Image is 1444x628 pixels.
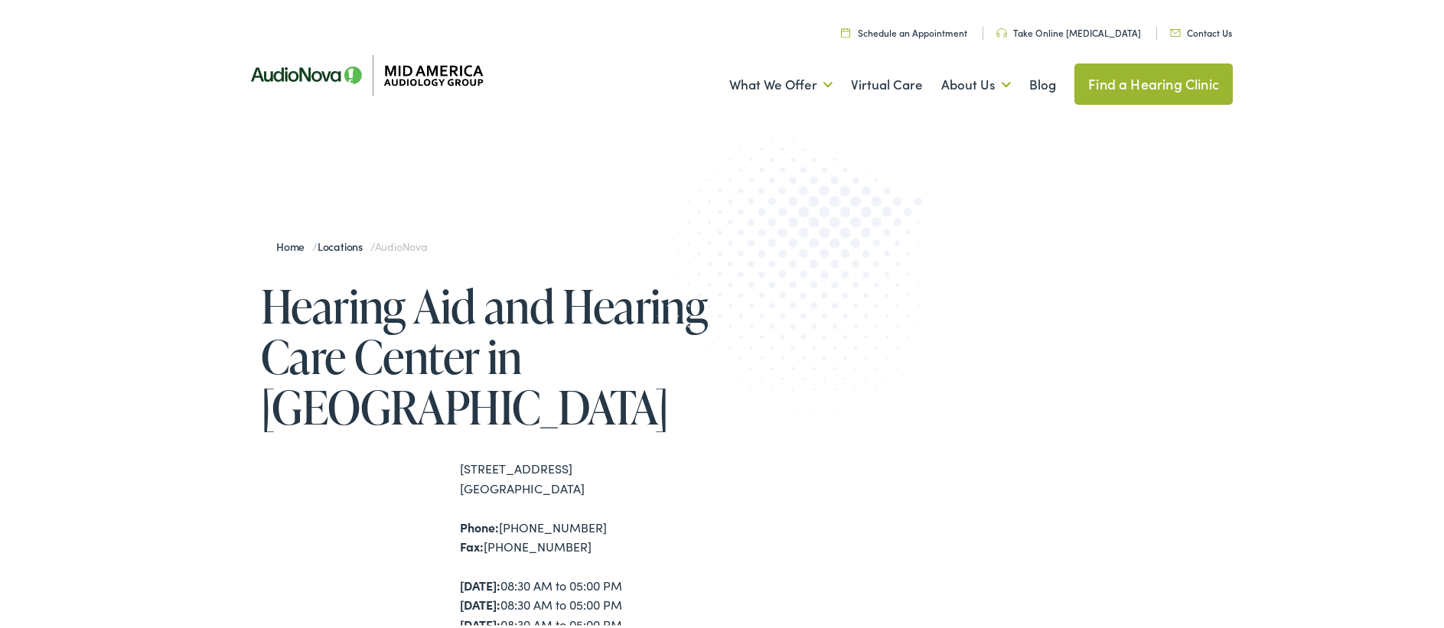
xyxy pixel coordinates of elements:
[460,535,484,552] strong: Fax:
[1170,24,1232,37] a: Contact Us
[841,25,850,35] img: utility icon
[1029,54,1056,111] a: Blog
[460,516,499,533] strong: Phone:
[1170,27,1181,34] img: utility icon
[729,54,833,111] a: What We Offer
[841,24,967,37] a: Schedule an Appointment
[375,236,427,252] span: AudioNova
[460,594,500,610] strong: [DATE]:
[460,457,728,496] div: [STREET_ADDRESS] [GEOGRAPHIC_DATA]
[276,236,427,252] span: / /
[996,24,1141,37] a: Take Online [MEDICAL_DATA]
[996,26,1007,35] img: utility icon
[276,236,312,252] a: Home
[318,236,370,252] a: Locations
[460,574,500,591] strong: [DATE]:
[261,278,728,430] h1: Hearing Aid and Hearing Care Center in [GEOGRAPHIC_DATA]
[851,54,923,111] a: Virtual Care
[460,516,728,555] div: [PHONE_NUMBER] [PHONE_NUMBER]
[941,54,1011,111] a: About Us
[1074,61,1233,102] a: Find a Hearing Clinic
